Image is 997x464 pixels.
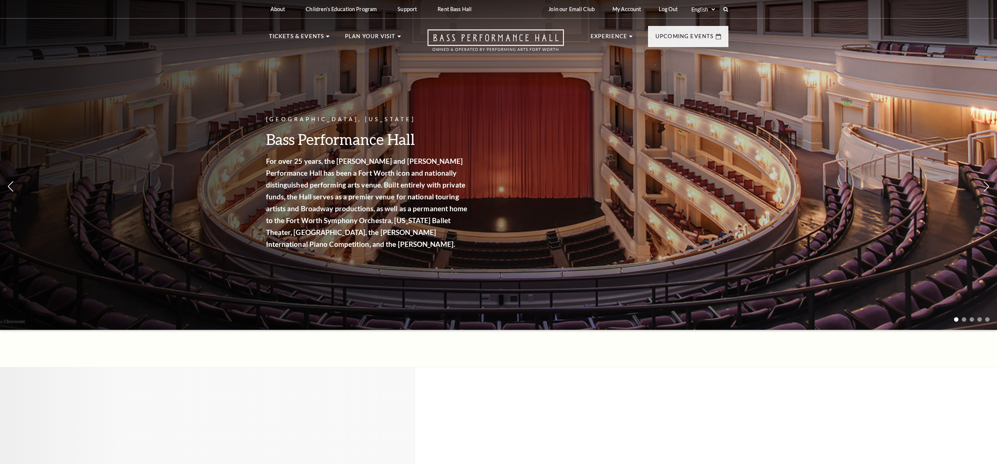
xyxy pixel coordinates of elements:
[266,115,470,124] p: [GEOGRAPHIC_DATA], [US_STATE]
[306,6,377,12] p: Children's Education Program
[690,6,716,13] select: Select:
[438,6,472,12] p: Rent Bass Hall
[591,32,628,45] p: Experience
[398,6,417,12] p: Support
[266,130,470,149] h3: Bass Performance Hall
[270,6,285,12] p: About
[345,32,396,45] p: Plan Your Visit
[266,157,468,248] strong: For over 25 years, the [PERSON_NAME] and [PERSON_NAME] Performance Hall has been a Fort Worth ico...
[269,32,325,45] p: Tickets & Events
[655,32,714,45] p: Upcoming Events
